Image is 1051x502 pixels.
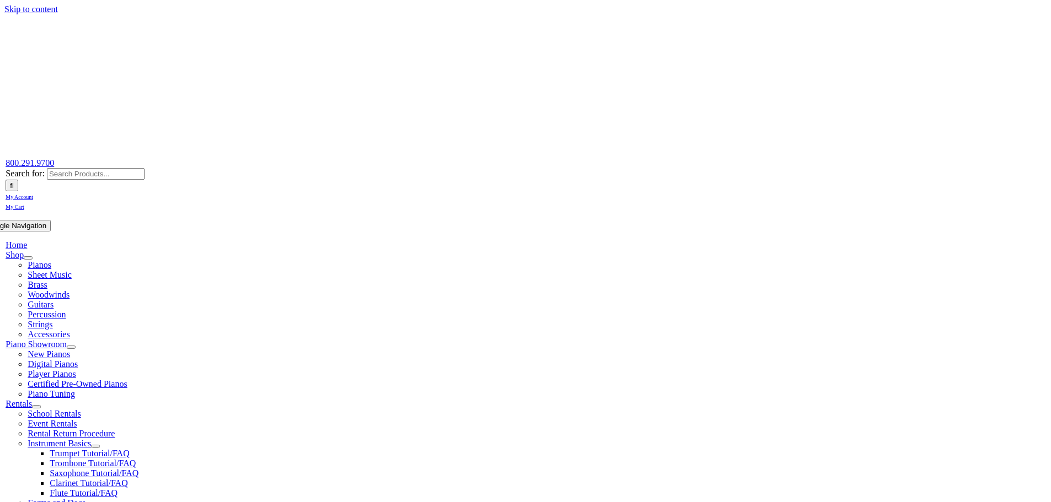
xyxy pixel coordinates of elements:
[47,168,145,180] input: Search Products...
[50,478,128,488] a: Clarinet Tutorial/FAQ
[6,180,18,191] input: Search
[50,488,118,498] a: Flute Tutorial/FAQ
[28,260,51,269] a: Pianos
[28,310,66,319] a: Percussion
[28,270,72,279] a: Sheet Music
[4,4,58,14] a: Skip to content
[28,439,91,448] a: Instrument Basics
[28,300,54,309] a: Guitars
[28,419,77,428] a: Event Rentals
[50,449,129,458] a: Trumpet Tutorial/FAQ
[50,468,138,478] a: Saxophone Tutorial/FAQ
[6,399,32,408] a: Rentals
[24,256,33,260] button: Open submenu of Shop
[28,379,127,388] a: Certified Pre-Owned Pianos
[28,290,70,299] a: Woodwinds
[32,405,41,408] button: Open submenu of Rentals
[91,445,100,448] button: Open submenu of Instrument Basics
[28,359,78,369] a: Digital Pianos
[28,429,115,438] a: Rental Return Procedure
[6,169,45,178] span: Search for:
[6,194,33,200] span: My Account
[28,330,70,339] a: Accessories
[6,240,27,250] a: Home
[6,201,24,210] a: My Cart
[6,158,54,168] a: 800.291.9700
[50,458,136,468] a: Trombone Tutorial/FAQ
[28,320,52,329] a: Strings
[28,349,70,359] a: New Pianos
[6,204,24,210] span: My Cart
[28,409,81,418] a: School Rentals
[28,389,75,398] a: Piano Tuning
[67,346,76,349] button: Open submenu of Piano Showroom
[28,280,47,289] a: Brass
[6,339,67,349] a: Piano Showroom
[28,369,76,379] a: Player Pianos
[6,191,33,201] a: My Account
[6,250,24,260] a: Shop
